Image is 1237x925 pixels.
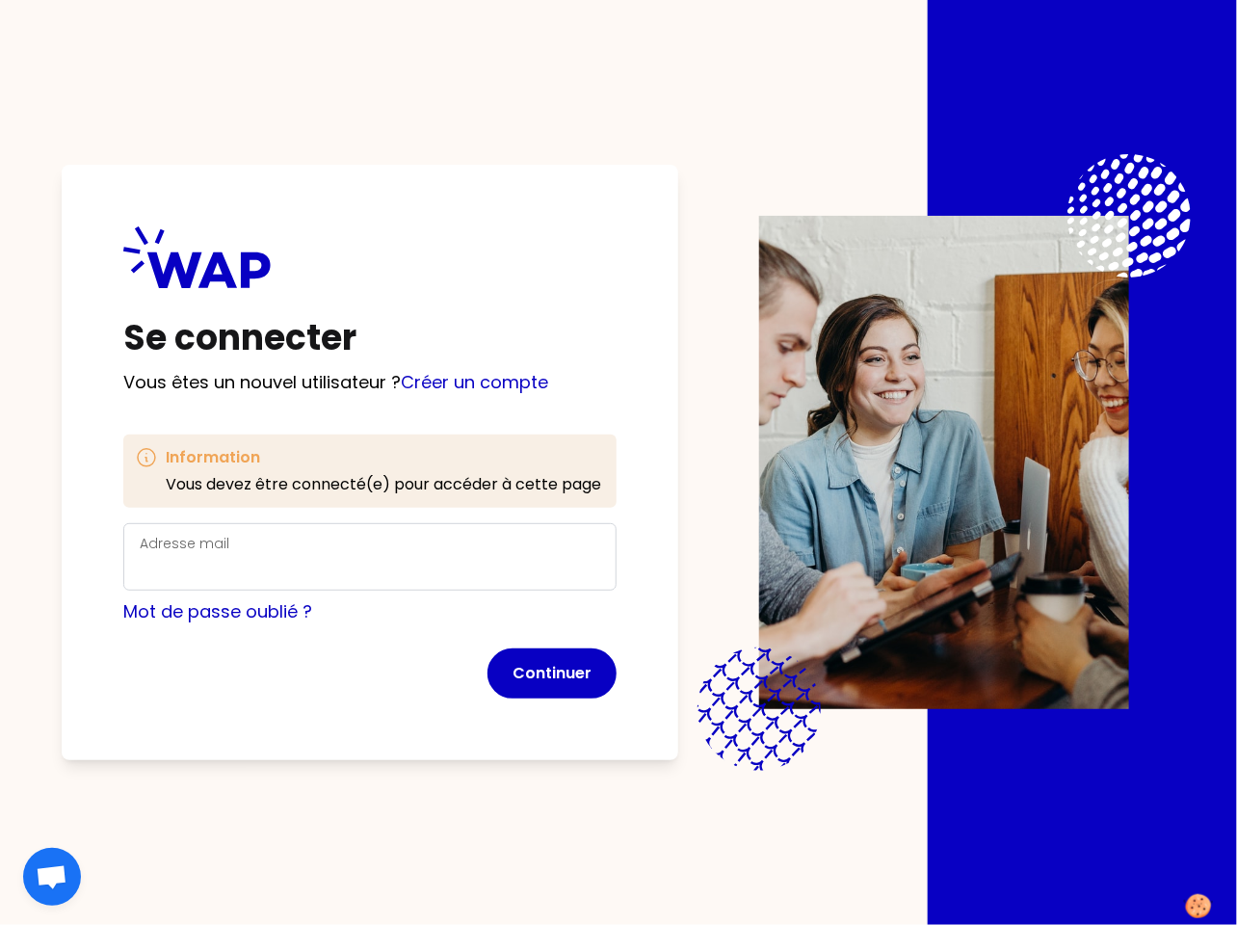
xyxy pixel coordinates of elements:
[166,473,601,496] p: Vous devez être connecté(e) pour accéder à cette page
[759,216,1129,709] img: Description
[487,648,617,699] button: Continuer
[123,319,617,357] h1: Se connecter
[23,848,81,906] div: Ouvrir le chat
[166,446,601,469] h3: Information
[140,534,229,553] label: Adresse mail
[123,599,312,623] a: Mot de passe oublié ?
[401,370,548,394] a: Créer un compte
[123,369,617,396] p: Vous êtes un nouvel utilisateur ?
